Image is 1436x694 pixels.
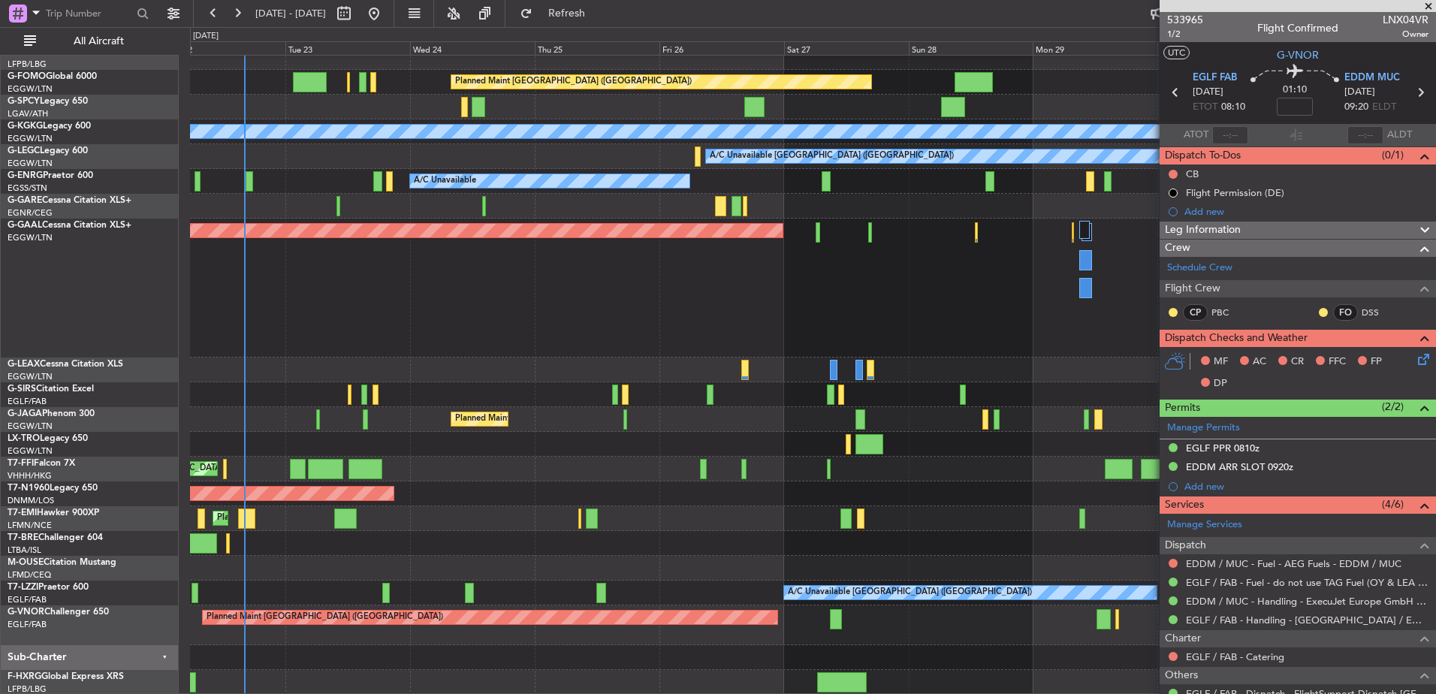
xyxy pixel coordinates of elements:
[8,97,40,106] span: G-SPCY
[1193,100,1217,115] span: ETOT
[1383,28,1428,41] span: Owner
[8,672,124,681] a: F-HXRGGlobal Express XRS
[8,594,47,605] a: EGLF/FAB
[8,672,41,681] span: F-HXRG
[161,41,285,55] div: Mon 22
[1372,100,1396,115] span: ELDT
[1167,12,1203,28] span: 533965
[1186,460,1293,473] div: EDDM ARR SLOT 0920z
[8,619,47,630] a: EGLF/FAB
[1283,83,1307,98] span: 01:10
[1193,71,1237,86] span: EGLF FAB
[8,122,91,131] a: G-KGKGLegacy 600
[8,558,116,567] a: M-OUSECitation Mustang
[1183,304,1208,321] div: CP
[909,41,1033,55] div: Sun 28
[784,41,909,55] div: Sat 27
[1186,614,1428,626] a: EGLF / FAB - Handling - [GEOGRAPHIC_DATA] / EGLF / FAB
[1214,376,1227,391] span: DP
[1165,630,1201,647] span: Charter
[1165,222,1241,239] span: Leg Information
[8,545,41,556] a: LTBA/ISL
[1193,85,1223,100] span: [DATE]
[455,408,692,430] div: Planned Maint [GEOGRAPHIC_DATA] ([GEOGRAPHIC_DATA])
[1344,71,1400,86] span: EDDM MUC
[1157,41,1282,55] div: Tue 30
[8,72,46,81] span: G-FOMO
[8,360,40,369] span: G-LEAX
[1165,240,1190,257] span: Crew
[1186,167,1199,180] div: CB
[1257,20,1338,36] div: Flight Confirmed
[1184,480,1428,493] div: Add new
[8,171,43,180] span: G-ENRG
[8,385,36,394] span: G-SIRS
[1186,442,1260,454] div: EGLF PPR 0810z
[8,221,131,230] a: G-GAALCessna Citation XLS+
[193,30,219,43] div: [DATE]
[8,232,53,243] a: EGGW/LTN
[46,2,132,25] input: Trip Number
[8,158,53,169] a: EGGW/LTN
[8,396,47,407] a: EGLF/FAB
[8,558,44,567] span: M-OUSE
[8,484,98,493] a: T7-N1960Legacy 650
[1186,650,1284,663] a: EGLF / FAB - Catering
[8,459,75,468] a: T7-FFIFalcon 7X
[8,207,53,219] a: EGNR/CEG
[8,385,94,394] a: G-SIRSCitation Excel
[1165,330,1308,347] span: Dispatch Checks and Weather
[1362,306,1395,319] a: DSS
[8,508,99,517] a: T7-EMIHawker 900XP
[1277,47,1319,63] span: G-VNOR
[8,133,53,144] a: EGGW/LTN
[788,581,1032,604] div: A/C Unavailable [GEOGRAPHIC_DATA] ([GEOGRAPHIC_DATA])
[8,221,42,230] span: G-GAAL
[414,170,476,192] div: A/C Unavailable
[17,29,163,53] button: All Aircraft
[8,83,53,95] a: EGGW/LTN
[8,445,53,457] a: EGGW/LTN
[1167,261,1232,276] a: Schedule Crew
[1165,496,1204,514] span: Services
[8,171,93,180] a: G-ENRGPraetor 600
[535,8,599,19] span: Refresh
[8,146,88,155] a: G-LEGCLegacy 600
[1344,100,1368,115] span: 09:20
[39,36,158,47] span: All Aircraft
[1329,355,1346,370] span: FFC
[8,434,88,443] a: LX-TROLegacy 650
[8,59,47,70] a: LFPB/LBG
[8,583,38,592] span: T7-LZZI
[217,507,361,530] div: Planned Maint [GEOGRAPHIC_DATA]
[8,508,37,517] span: T7-EMI
[1033,41,1157,55] div: Mon 29
[8,72,97,81] a: G-FOMOGlobal 6000
[1165,147,1241,164] span: Dispatch To-Dos
[1184,128,1208,143] span: ATOT
[659,41,784,55] div: Fri 26
[207,606,443,629] div: Planned Maint [GEOGRAPHIC_DATA] ([GEOGRAPHIC_DATA])
[1371,355,1382,370] span: FP
[1186,576,1428,589] a: EGLF / FAB - Fuel - do not use TAG Fuel (OY & LEA only) EGLF / FAB
[535,41,659,55] div: Thu 25
[8,421,53,432] a: EGGW/LTN
[1333,304,1358,321] div: FO
[1344,85,1375,100] span: [DATE]
[8,608,44,617] span: G-VNOR
[8,533,103,542] a: T7-BREChallenger 604
[8,484,50,493] span: T7-N1960
[410,41,535,55] div: Wed 24
[1165,400,1200,417] span: Permits
[8,196,42,205] span: G-GARE
[8,196,131,205] a: G-GARECessna Citation XLS+
[1221,100,1245,115] span: 08:10
[1186,186,1284,199] div: Flight Permission (DE)
[8,583,89,592] a: T7-LZZIPraetor 600
[8,183,47,194] a: EGSS/STN
[1165,537,1206,554] span: Dispatch
[1165,280,1220,297] span: Flight Crew
[1383,12,1428,28] span: LNX04VR
[1186,557,1401,570] a: EDDM / MUC - Fuel - AEG Fuels - EDDM / MUC
[8,409,95,418] a: G-JAGAPhenom 300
